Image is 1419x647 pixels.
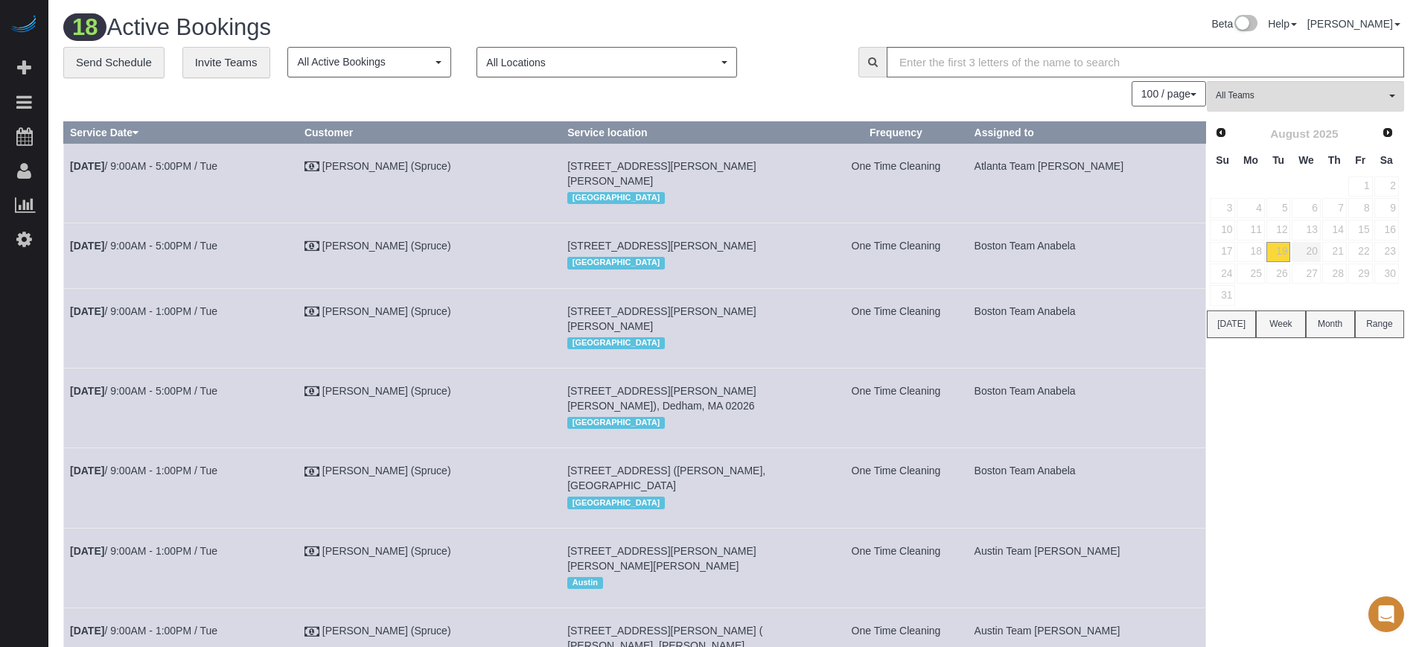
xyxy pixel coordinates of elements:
[1322,264,1347,284] a: 28
[63,47,165,78] a: Send Schedule
[561,288,824,368] td: Service location
[1207,310,1256,338] button: [DATE]
[182,47,270,78] a: Invite Teams
[1132,81,1206,106] button: 100 / page
[1266,264,1291,284] a: 26
[1272,154,1284,166] span: Tuesday
[70,545,104,557] b: [DATE]
[1210,285,1235,305] a: 31
[304,467,319,477] i: Check Payment
[968,368,1205,447] td: Assigned to
[887,47,1404,77] input: Enter the first 3 letters of the name to search
[1374,264,1399,284] a: 30
[9,15,39,36] img: Automaid Logo
[1237,264,1264,284] a: 25
[1216,154,1229,166] span: Sunday
[567,192,665,204] span: [GEOGRAPHIC_DATA]
[824,528,968,608] td: Frequency
[1270,127,1310,140] span: August
[287,47,451,77] button: All Active Bookings
[1355,154,1365,166] span: Friday
[1210,242,1235,262] a: 17
[968,288,1205,368] td: Assigned to
[1348,198,1373,218] a: 8
[567,417,665,429] span: [GEOGRAPHIC_DATA]
[1382,127,1394,138] span: Next
[561,223,824,288] td: Service location
[70,160,217,172] a: [DATE]/ 9:00AM - 5:00PM / Tue
[70,385,217,397] a: [DATE]/ 9:00AM - 5:00PM / Tue
[298,121,561,143] th: Customer
[1298,154,1314,166] span: Wednesday
[567,493,817,512] div: Location
[567,257,665,269] span: [GEOGRAPHIC_DATA]
[70,160,104,172] b: [DATE]
[1377,123,1398,144] a: Next
[298,368,561,447] td: Customer
[1256,310,1305,338] button: Week
[968,223,1205,288] td: Assigned to
[70,625,104,637] b: [DATE]
[1355,310,1404,338] button: Range
[1292,220,1320,240] a: 13
[567,253,817,272] div: Location
[70,625,217,637] a: [DATE]/ 9:00AM - 1:00PM / Tue
[1292,242,1320,262] a: 20
[70,385,104,397] b: [DATE]
[567,240,756,252] span: [STREET_ADDRESS][PERSON_NAME]
[486,55,718,70] span: All Locations
[1233,15,1257,34] img: New interface
[824,368,968,447] td: Frequency
[1132,81,1206,106] nav: Pagination navigation
[298,143,561,223] td: Customer
[1307,18,1400,30] a: [PERSON_NAME]
[64,288,299,368] td: Schedule date
[567,545,756,572] span: [STREET_ADDRESS][PERSON_NAME][PERSON_NAME][PERSON_NAME]
[63,15,723,40] h1: Active Bookings
[1322,198,1347,218] a: 7
[824,223,968,288] td: Frequency
[567,305,756,332] span: [STREET_ADDRESS][PERSON_NAME][PERSON_NAME]
[64,143,299,223] td: Schedule date
[70,545,217,557] a: [DATE]/ 9:00AM - 1:00PM / Tue
[64,528,299,608] td: Schedule date
[322,465,451,477] a: [PERSON_NAME] (Spruce)
[476,47,737,77] button: All Locations
[1210,198,1235,218] a: 3
[1237,198,1264,218] a: 4
[1328,154,1341,166] span: Thursday
[1313,127,1338,140] span: 2025
[1243,154,1258,166] span: Monday
[322,160,451,172] a: [PERSON_NAME] (Spruce)
[322,385,451,397] a: [PERSON_NAME] (Spruce)
[70,465,104,477] b: [DATE]
[322,240,451,252] a: [PERSON_NAME] (Spruce)
[1207,81,1404,112] button: All Teams
[1348,242,1373,262] a: 22
[567,577,602,589] span: Austin
[561,121,824,143] th: Service location
[567,413,817,433] div: Location
[561,143,824,223] td: Service location
[64,368,299,447] td: Schedule date
[567,385,756,412] span: [STREET_ADDRESS][PERSON_NAME][PERSON_NAME]), Dedham, MA 02026
[1306,310,1355,338] button: Month
[298,288,561,368] td: Customer
[824,121,968,143] th: Frequency
[1380,154,1393,166] span: Saturday
[824,448,968,528] td: Frequency
[968,528,1205,608] td: Assigned to
[1216,89,1385,102] span: All Teams
[70,305,217,317] a: [DATE]/ 9:00AM - 1:00PM / Tue
[64,223,299,288] td: Schedule date
[304,162,319,172] i: Check Payment
[298,448,561,528] td: Customer
[1211,123,1231,144] a: Prev
[322,305,451,317] a: [PERSON_NAME] (Spruce)
[64,448,299,528] td: Schedule date
[968,143,1205,223] td: Assigned to
[1207,81,1404,104] ol: All Teams
[824,288,968,368] td: Frequency
[298,223,561,288] td: Customer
